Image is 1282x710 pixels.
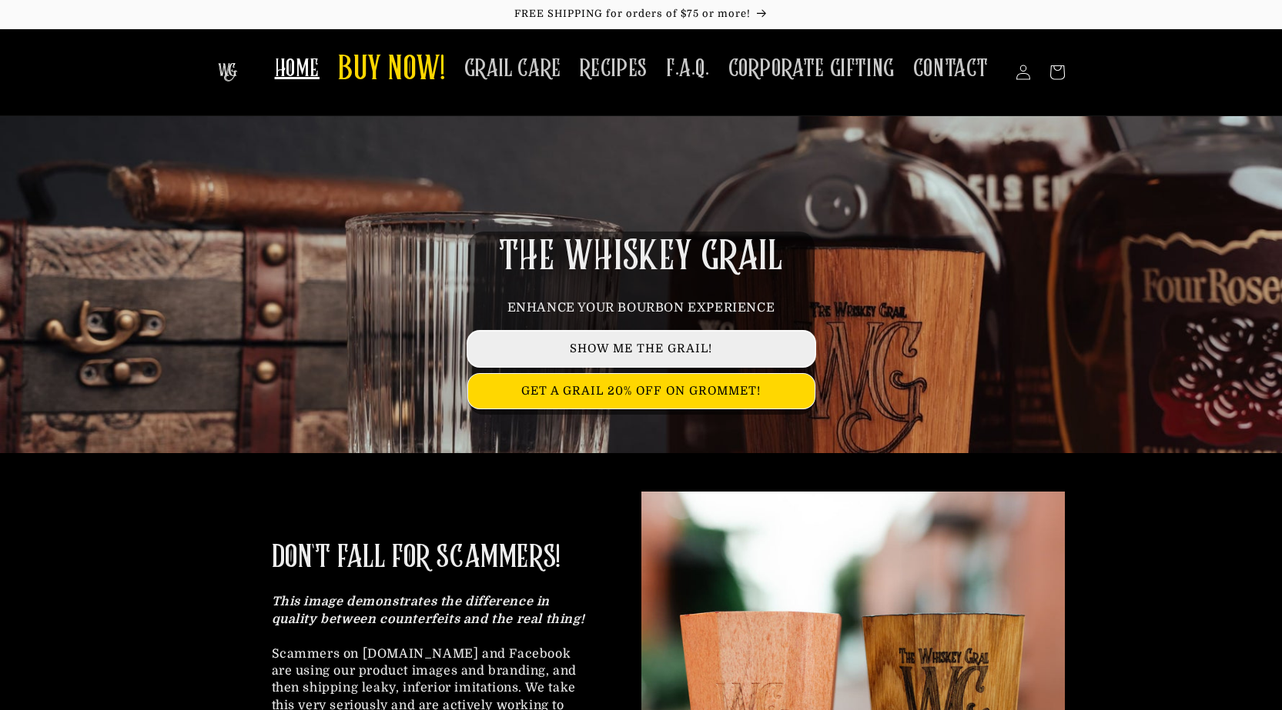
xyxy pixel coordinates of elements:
a: GET A GRAIL 20% OFF ON GROMMET! [468,374,815,408]
a: CONTACT [904,45,998,93]
a: SHOW ME THE GRAIL! [468,332,815,366]
span: THE WHISKEY GRAIL [499,237,782,277]
span: BUY NOW! [338,49,446,92]
a: CORPORATE GIFTING [719,45,904,93]
p: FREE SHIPPING for orders of $75 or more! [15,8,1267,21]
h2: DON'T FALL FOR SCAMMERS! [272,538,561,578]
a: HOME [266,45,329,93]
a: GRAIL CARE [455,45,571,93]
a: F.A.Q. [657,45,719,93]
span: HOME [275,54,320,84]
img: The Whiskey Grail [218,63,237,82]
strong: This image demonstrates the difference in quality between counterfeits and the real thing! [272,595,585,625]
span: GRAIL CARE [464,54,561,84]
a: RECIPES [571,45,657,93]
span: ENHANCE YOUR BOURBON EXPERIENCE [507,301,775,315]
a: BUY NOW! [329,40,455,101]
span: CORPORATE GIFTING [728,54,895,84]
span: CONTACT [913,54,989,84]
span: RECIPES [580,54,648,84]
span: F.A.Q. [666,54,710,84]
